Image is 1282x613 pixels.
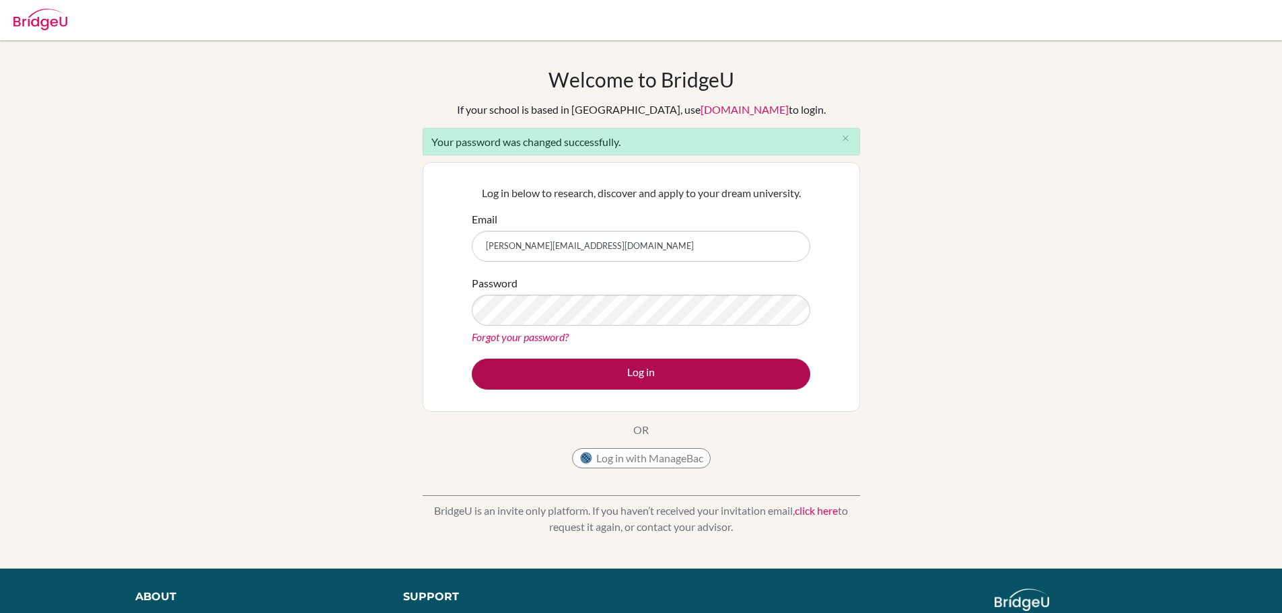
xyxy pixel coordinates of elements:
div: Support [403,589,625,605]
div: Your password was changed successfully. [423,128,860,155]
p: Log in below to research, discover and apply to your dream university. [472,185,810,201]
img: Bridge-U [13,9,67,30]
h1: Welcome to BridgeU [548,67,734,92]
p: OR [633,422,649,438]
label: Email [472,211,497,227]
p: BridgeU is an invite only platform. If you haven’t received your invitation email, to request it ... [423,503,860,535]
button: Close [832,129,859,149]
img: logo_white@2x-f4f0deed5e89b7ecb1c2cc34c3e3d731f90f0f143d5ea2071677605dd97b5244.png [995,589,1049,611]
a: Forgot your password? [472,330,569,343]
a: click here [795,504,838,517]
i: close [841,133,851,143]
div: If your school is based in [GEOGRAPHIC_DATA], use to login. [457,102,826,118]
button: Log in with ManageBac [572,448,711,468]
div: About [135,589,373,605]
a: [DOMAIN_NAME] [701,103,789,116]
button: Log in [472,359,810,390]
label: Password [472,275,518,291]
